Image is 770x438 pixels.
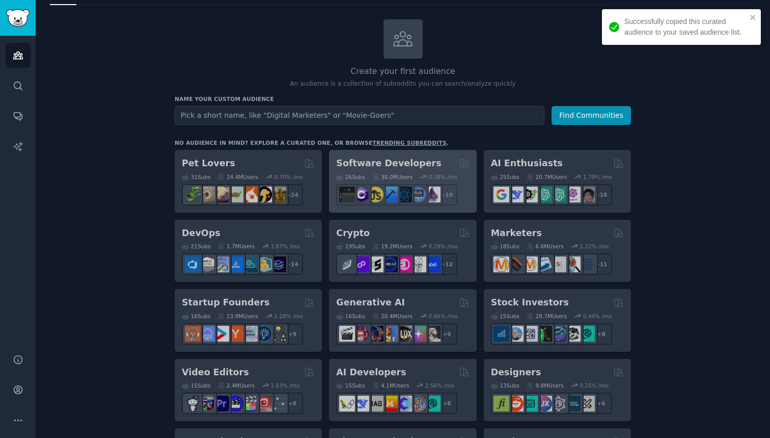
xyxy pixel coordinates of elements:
button: close [750,13,757,21]
div: Successfully copied this curated audience to your saved audience list. [624,16,747,38]
a: trending subreddits [372,140,446,146]
p: An audience is a collection of subreddits you can search/analyze quickly [175,80,631,89]
button: Find Communities [552,106,631,125]
h2: Create your first audience [175,65,631,78]
div: No audience in mind? Explore a curated one, or browse . [175,139,449,146]
img: GummySearch logo [6,9,30,27]
input: Pick a short name, like "Digital Marketers" or "Movie-Goers" [175,106,544,125]
h3: Name your custom audience [175,95,631,102]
